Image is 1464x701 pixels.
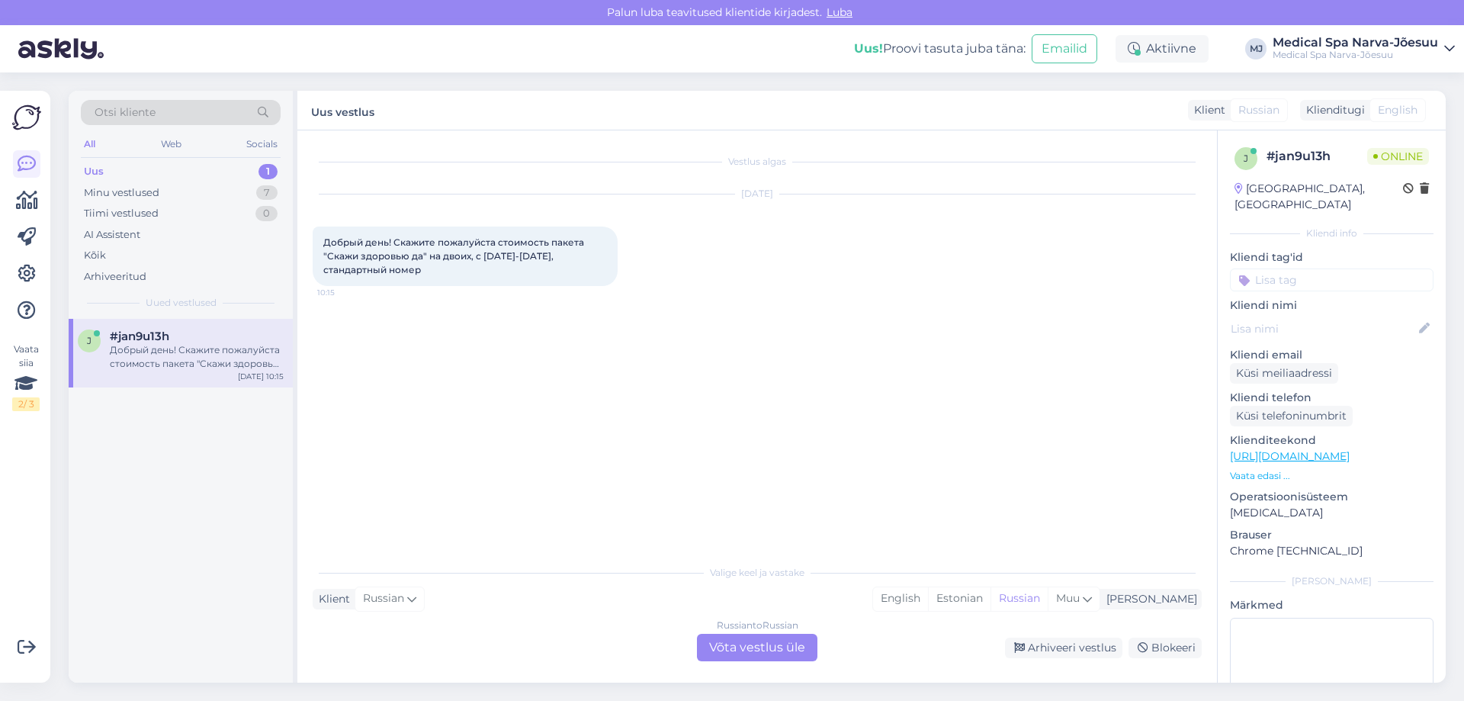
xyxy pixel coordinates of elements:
div: Vestlus algas [313,155,1202,169]
div: AI Assistent [84,227,140,243]
span: Uued vestlused [146,296,217,310]
label: Uus vestlus [311,100,374,121]
div: Arhiveeri vestlus [1005,638,1122,658]
p: Kliendi nimi [1230,297,1433,314]
div: [PERSON_NAME] [1230,574,1433,588]
div: [PERSON_NAME] [1100,591,1197,607]
div: Küsi telefoninumbrit [1230,406,1353,426]
div: Kõik [84,248,106,263]
div: English [873,587,928,610]
div: # jan9u13h [1267,147,1367,166]
span: Muu [1056,591,1080,605]
p: Märkmed [1230,597,1433,613]
div: Blokeeri [1128,638,1202,658]
div: Tiimi vestlused [84,206,159,221]
span: j [87,335,91,346]
div: Klient [1188,102,1225,118]
p: [MEDICAL_DATA] [1230,505,1433,521]
div: Medical Spa Narva-Jõesuu [1273,49,1438,61]
div: [DATE] [313,187,1202,201]
span: Online [1367,148,1429,165]
div: Vaata siia [12,342,40,411]
div: Russian to Russian [717,619,798,632]
div: Uus [84,164,104,179]
span: 10:15 [317,287,374,298]
span: Добрый день! Скажите пожалуйста стоимость пакета "Скажи здоровью да" на двоих, с [DATE]-[DATE], с... [323,236,586,275]
div: Proovi tasuta juba täna: [854,40,1026,58]
p: Operatsioonisüsteem [1230,489,1433,505]
p: Kliendi email [1230,347,1433,363]
div: Web [158,134,185,154]
div: Klient [313,591,350,607]
div: Добрый день! Скажите пожалуйста стоимость пакета "Скажи здоровью да" на двоих, с [DATE]-[DATE], с... [110,343,284,371]
div: Estonian [928,587,990,610]
div: 7 [256,185,278,201]
div: Võta vestlus üle [697,634,817,661]
div: Valige keel ja vastake [313,566,1202,580]
p: Kliendi telefon [1230,390,1433,406]
input: Lisa tag [1230,269,1433,291]
span: Otsi kliente [95,105,156,121]
div: Aktiivne [1116,35,1209,63]
div: 1 [258,164,278,179]
div: Kliendi info [1230,227,1433,240]
p: Kliendi tag'id [1230,249,1433,265]
b: Uus! [854,41,883,56]
div: 2 / 3 [12,397,40,411]
span: Russian [1238,102,1279,118]
div: Küsi meiliaadressi [1230,363,1338,384]
p: Klienditeekond [1230,432,1433,449]
div: Medical Spa Narva-Jõesuu [1273,37,1438,49]
span: Luba [822,5,857,19]
p: Chrome [TECHNICAL_ID] [1230,543,1433,559]
img: Askly Logo [12,103,41,132]
span: j [1244,153,1248,164]
div: Klienditugi [1300,102,1365,118]
div: [DATE] 10:15 [238,371,284,382]
a: [URL][DOMAIN_NAME] [1230,449,1350,463]
div: Arhiveeritud [84,269,146,285]
p: Brauser [1230,527,1433,543]
div: Minu vestlused [84,185,159,201]
span: Russian [363,590,404,607]
div: [GEOGRAPHIC_DATA], [GEOGRAPHIC_DATA] [1234,181,1403,213]
input: Lisa nimi [1231,320,1416,337]
button: Emailid [1032,34,1097,63]
div: MJ [1245,38,1267,59]
div: Socials [243,134,281,154]
a: Medical Spa Narva-JõesuuMedical Spa Narva-Jõesuu [1273,37,1455,61]
div: All [81,134,98,154]
div: 0 [255,206,278,221]
span: English [1378,102,1417,118]
div: Russian [990,587,1048,610]
p: Vaata edasi ... [1230,469,1433,483]
span: #jan9u13h [110,330,169,343]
